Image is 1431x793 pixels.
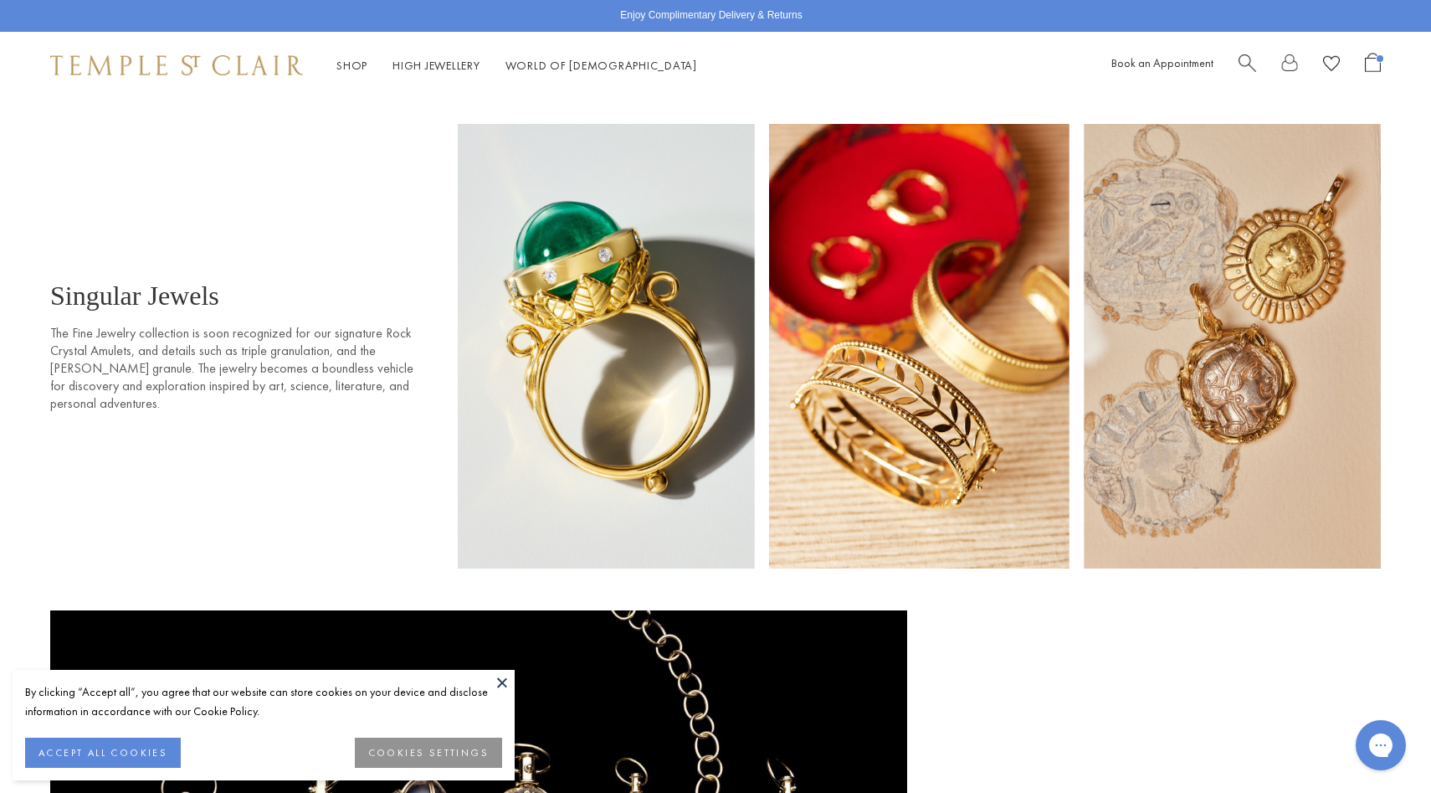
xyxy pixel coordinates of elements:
div: By clicking “Accept all”, you agree that our website can store cookies on your device and disclos... [25,682,502,721]
a: Search [1239,53,1256,79]
a: View Wishlist [1323,53,1340,79]
nav: Main navigation [336,55,697,76]
p: Enjoy Complimentary Delivery & Returns [620,8,802,24]
a: Book an Appointment [1111,55,1213,70]
a: Open Shopping Bag [1365,53,1381,79]
button: COOKIES SETTINGS [355,738,502,768]
a: High JewelleryHigh Jewellery [392,58,480,73]
a: World of [DEMOGRAPHIC_DATA]World of [DEMOGRAPHIC_DATA] [505,58,697,73]
p: Singular Jewels [50,281,427,312]
a: ShopShop [336,58,367,73]
img: Temple St. Clair [50,55,303,75]
iframe: Gorgias live chat messenger [1347,714,1414,776]
p: The Fine Jewelry collection is soon recognized for our signature Rock Crystal Amulets, and detail... [50,324,427,412]
button: ACCEPT ALL COOKIES [25,738,181,768]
